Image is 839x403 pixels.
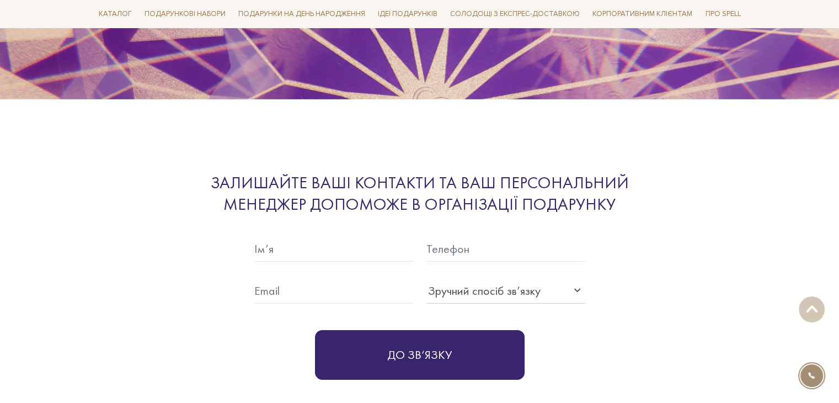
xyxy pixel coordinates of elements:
input: Ім’я [254,236,413,262]
a: Солодощі з експрес-доставкою [446,4,584,23]
a: Подарунки на День народження [234,6,370,23]
a: Каталог [94,6,136,23]
input: Email [254,278,413,304]
button: До зв‘язку [315,330,525,380]
a: Подарункові набори [140,6,230,23]
div: Залишайте ваші контакти та ваш персональний менеджер допоможе в організації подарунку [166,172,674,215]
input: Телефон [426,236,585,262]
a: Про Spell [701,6,745,23]
a: Корпоративним клієнтам [588,6,697,23]
div: Зручний спосіб зв’язку [428,282,541,300]
a: Ідеї подарунків [373,6,442,23]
